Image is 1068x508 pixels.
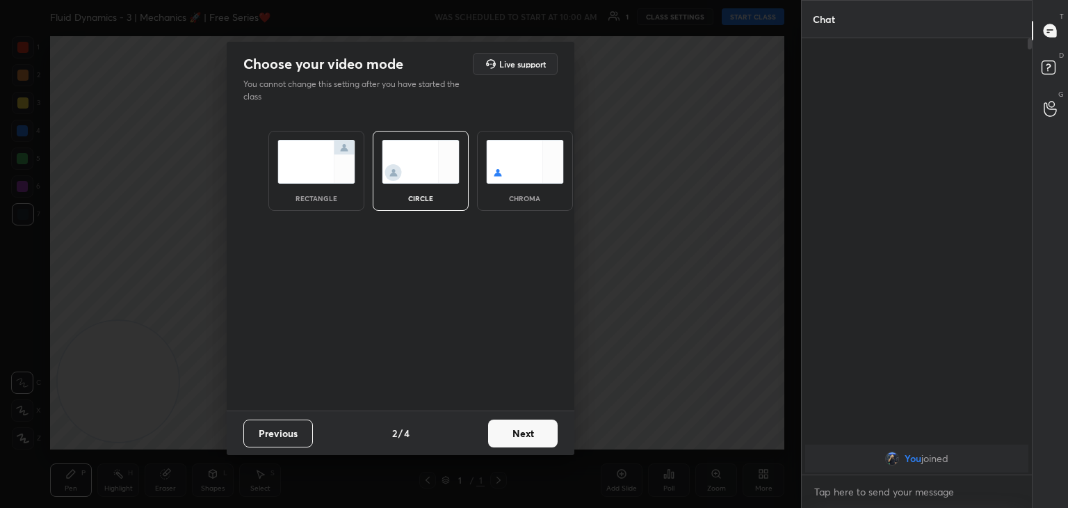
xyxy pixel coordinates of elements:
[398,426,403,440] h4: /
[486,140,564,184] img: chromaScreenIcon.c19ab0a0.svg
[392,426,397,440] h4: 2
[885,452,899,466] img: d89acffa0b7b45d28d6908ca2ce42307.jpg
[497,195,553,202] div: chroma
[382,140,460,184] img: circleScreenIcon.acc0effb.svg
[499,60,546,68] h5: Live support
[243,420,313,447] button: Previous
[404,426,410,440] h4: 4
[802,1,846,38] p: Chat
[289,195,344,202] div: rectangle
[802,442,1032,475] div: grid
[243,78,469,103] p: You cannot change this setting after you have started the class
[277,140,355,184] img: normalScreenIcon.ae25ed63.svg
[921,453,948,464] span: joined
[1058,89,1064,100] p: G
[1059,50,1064,61] p: D
[905,453,921,464] span: You
[243,55,403,73] h2: Choose your video mode
[1060,11,1064,22] p: T
[488,420,558,447] button: Next
[393,195,448,202] div: circle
